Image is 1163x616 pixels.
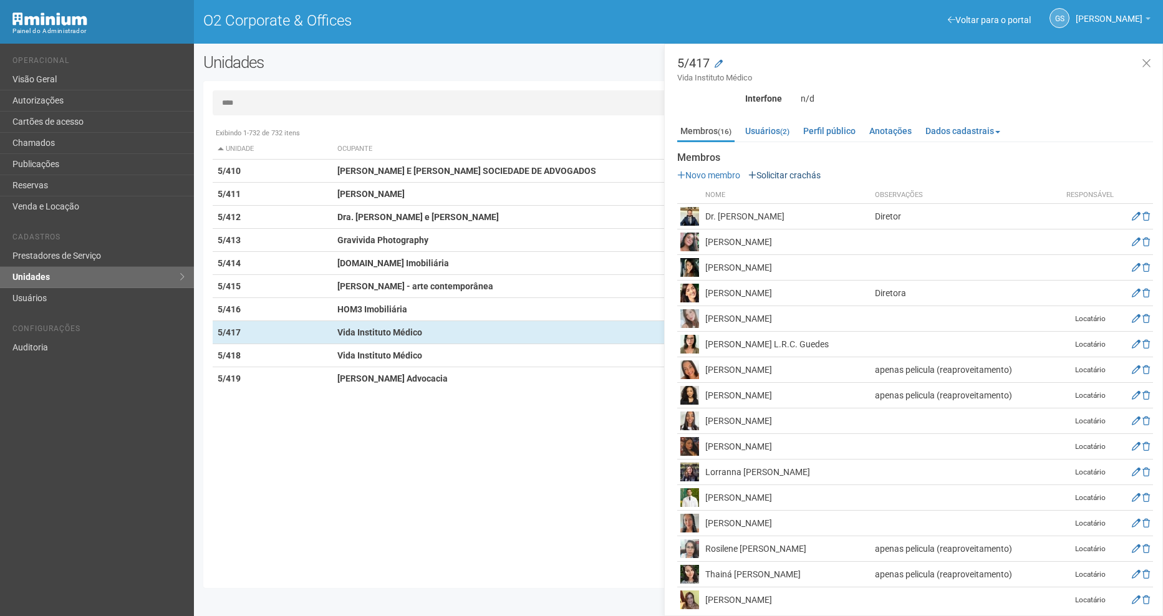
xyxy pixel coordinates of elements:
strong: [DOMAIN_NAME] Imobiliária [337,258,449,268]
img: user.png [680,335,699,354]
img: user.png [680,360,699,379]
td: Locatário [1059,306,1121,332]
div: Exibindo 1-732 de 732 itens [213,128,1144,139]
th: Ocupante: activate to sort column ascending [332,139,743,160]
a: Editar membro [1132,365,1141,375]
a: Excluir membro [1142,441,1150,451]
td: Locatário [1059,332,1121,357]
div: Painel do Administrador [12,26,185,37]
a: Dados cadastrais [922,122,1003,140]
td: apenas pelicula (reaproveitamento) [872,383,1059,408]
a: Editar membro [1132,441,1141,451]
h2: Unidades [203,53,589,72]
img: user.png [680,309,699,328]
td: Locatário [1059,485,1121,511]
a: Solicitar crachás [748,170,821,180]
td: apenas pelicula (reaproveitamento) [872,562,1059,587]
a: Voltar para o portal [948,15,1031,25]
td: Locatário [1059,434,1121,460]
a: Excluir membro [1142,390,1150,400]
strong: Membros [677,152,1153,163]
td: [PERSON_NAME] [702,306,872,332]
a: Excluir membro [1142,262,1150,272]
small: (16) [718,127,731,136]
strong: [PERSON_NAME] Advocacia [337,373,448,383]
a: Editar membro [1132,237,1141,247]
img: Minium [12,12,87,26]
strong: 5/414 [218,258,241,268]
strong: HOM3 Imobiliária [337,304,407,314]
td: [PERSON_NAME] [702,485,872,511]
a: Editar membro [1132,390,1141,400]
strong: Vida Instituto Médico [337,327,422,337]
span: Gabriela Souza [1076,2,1142,24]
td: [PERSON_NAME] [702,255,872,281]
td: Locatário [1059,536,1121,562]
div: n/d [791,93,1162,104]
a: Editar membro [1132,262,1141,272]
td: [PERSON_NAME] [702,434,872,460]
li: Configurações [12,324,185,337]
a: [PERSON_NAME] [1076,16,1151,26]
strong: 5/416 [218,304,241,314]
a: Editar membro [1132,288,1141,298]
th: Unidade: activate to sort column descending [213,139,332,160]
strong: 5/419 [218,373,241,383]
td: Locatário [1059,383,1121,408]
td: Locatário [1059,357,1121,383]
strong: 5/415 [218,281,241,291]
a: Excluir membro [1142,416,1150,426]
a: Excluir membro [1142,467,1150,477]
a: Novo membro [677,170,740,180]
td: [PERSON_NAME] L.R.C. Guedes [702,332,872,357]
td: Locatário [1059,587,1121,613]
a: Excluir membro [1142,365,1150,375]
img: user.png [680,590,699,609]
li: Cadastros [12,233,185,246]
strong: 5/418 [218,350,241,360]
td: Locatário [1059,460,1121,485]
td: Lorranna [PERSON_NAME] [702,460,872,485]
a: Excluir membro [1142,211,1150,221]
th: Responsável [1059,187,1121,204]
td: [PERSON_NAME] [702,383,872,408]
a: Usuários(2) [742,122,793,140]
strong: Vida Instituto Médico [337,350,422,360]
img: user.png [680,411,699,430]
a: Excluir membro [1142,288,1150,298]
small: (2) [780,127,789,136]
img: user.png [680,437,699,456]
img: user.png [680,284,699,302]
td: apenas pelicula (reaproveitamento) [872,536,1059,562]
img: user.png [680,258,699,277]
a: Excluir membro [1142,518,1150,528]
td: [PERSON_NAME] [702,229,872,255]
li: Operacional [12,56,185,69]
a: Membros(16) [677,122,735,142]
img: user.png [680,539,699,558]
h1: O2 Corporate & Offices [203,12,669,29]
strong: [PERSON_NAME] - arte contemporânea [337,281,493,291]
a: Excluir membro [1142,569,1150,579]
img: user.png [680,463,699,481]
img: user.png [680,488,699,507]
td: [PERSON_NAME] [702,511,872,536]
td: [PERSON_NAME] [702,587,872,613]
td: Dr. [PERSON_NAME] [702,204,872,229]
strong: [PERSON_NAME] E [PERSON_NAME] SOCIEDADE DE ADVOGADOS [337,166,596,176]
a: Editar membro [1132,314,1141,324]
a: Excluir membro [1142,493,1150,503]
img: user.png [680,386,699,405]
a: Perfil público [800,122,859,140]
td: [PERSON_NAME] [702,357,872,383]
a: Excluir membro [1142,314,1150,324]
div: Interfone [668,93,791,104]
img: user.png [680,233,699,251]
a: Editar membro [1132,569,1141,579]
strong: 5/412 [218,212,241,222]
a: Editar membro [1132,211,1141,221]
strong: Dra. [PERSON_NAME] e [PERSON_NAME] [337,212,499,222]
td: [PERSON_NAME] [702,281,872,306]
a: Excluir membro [1142,544,1150,554]
td: [PERSON_NAME] [702,408,872,434]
